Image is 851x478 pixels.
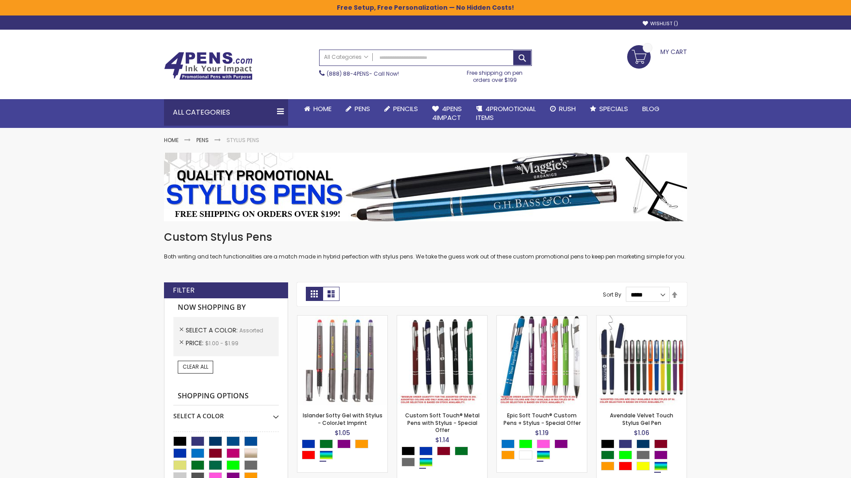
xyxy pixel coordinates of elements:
div: Red [302,451,315,459]
div: Red [619,462,632,470]
h1: Custom Stylus Pens [164,230,687,244]
a: Home [297,99,339,119]
div: Orange [601,462,614,470]
div: Yellow [636,462,650,470]
span: $1.06 [634,428,649,437]
span: Price [186,339,205,347]
div: Purple [337,439,351,448]
div: Assorted [419,458,433,466]
div: Green [601,451,614,459]
div: Navy Blue [636,439,650,448]
img: 4P-MS8B-Assorted [497,316,587,405]
a: 4PROMOTIONALITEMS [469,99,543,128]
div: Black [601,439,614,448]
span: Assorted [239,327,263,334]
div: Select A Color [302,439,387,462]
a: Avendale Velvet Touch Stylus Gel Pen-Assorted [597,315,687,323]
span: Clear All [183,363,208,370]
div: Blue [302,439,315,448]
a: Islander Softy Gel with Stylus - ColorJet Imprint-Assorted [297,315,387,323]
div: Select A Color [173,405,279,420]
strong: Shopping Options [173,387,279,406]
label: Sort By [603,291,621,298]
a: Pens [339,99,377,119]
a: Epic Soft Touch® Custom Pens + Stylus - Special Offer [504,412,581,426]
div: Both writing and tech functionalities are a match made in hybrid perfection with stylus pens. We ... [164,230,687,261]
span: Blog [642,104,660,113]
div: Blue Light [501,439,515,448]
span: $1.05 [335,428,350,437]
a: Rush [543,99,583,119]
div: Lime Green [519,439,532,448]
span: $1.00 - $1.99 [205,339,238,347]
div: Black [402,447,415,455]
a: Custom Soft Touch® Metal Pens with Stylus - Special Offer [405,412,480,433]
img: 4Pens Custom Pens and Promotional Products [164,52,253,80]
span: All Categories [324,54,368,61]
a: 4P-MS8B-Assorted [497,315,587,323]
span: Home [313,104,332,113]
div: Orange [501,451,515,459]
a: Home [164,136,179,144]
div: Orange [355,439,368,448]
strong: Filter [173,285,195,295]
img: Islander Softy Gel with Stylus - ColorJet Imprint-Assorted [297,316,387,405]
div: Select A Color [601,439,687,473]
strong: Grid [306,287,323,301]
div: Blue [419,447,433,455]
a: Pencils [377,99,425,119]
a: Blog [635,99,667,119]
div: Grey [402,458,415,466]
span: Select A Color [186,326,239,335]
a: Avendale Velvet Touch Stylus Gel Pen [610,412,673,426]
span: - Call Now! [327,70,399,77]
strong: Stylus Pens [226,136,259,144]
div: Assorted [537,451,550,459]
a: Pens [196,136,209,144]
div: Grey [636,451,650,459]
div: Purple [654,451,668,459]
span: 4Pens 4impact [432,104,462,122]
div: Pink [537,439,550,448]
span: $1.19 [535,428,549,437]
div: All Categories [164,99,288,126]
div: Select A Color [501,439,587,462]
strong: Now Shopping by [173,298,279,317]
a: Clear All [178,361,213,373]
div: White [519,451,532,459]
div: Purple [554,439,568,448]
a: All Categories [320,50,373,65]
span: Pencils [393,104,418,113]
span: 4PROMOTIONAL ITEMS [476,104,536,122]
img: Custom Soft Touch® Metal Pens with Stylus-Assorted [397,316,487,405]
a: Custom Soft Touch® Metal Pens with Stylus-Assorted [397,315,487,323]
div: Burgundy [437,447,450,455]
div: Royal Blue [619,439,632,448]
div: Green [320,439,333,448]
span: Pens [355,104,370,113]
span: Rush [559,104,576,113]
div: Burgundy [654,439,668,448]
span: $1.14 [435,436,449,444]
div: Lime Green [619,451,632,459]
a: (888) 88-4PENS [327,70,369,77]
div: Green [455,447,468,455]
span: Specials [599,104,628,113]
a: Islander Softy Gel with Stylus - ColorJet Imprint [303,412,383,426]
img: Avendale Velvet Touch Stylus Gel Pen-Assorted [597,316,687,405]
div: Assorted [320,451,333,459]
a: Specials [583,99,635,119]
a: 4Pens4impact [425,99,469,128]
img: Stylus Pens [164,153,687,221]
div: Assorted [654,462,668,470]
div: Free shipping on pen orders over $199 [458,66,532,84]
a: Wishlist [643,20,678,27]
div: Select A Color [402,447,487,469]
